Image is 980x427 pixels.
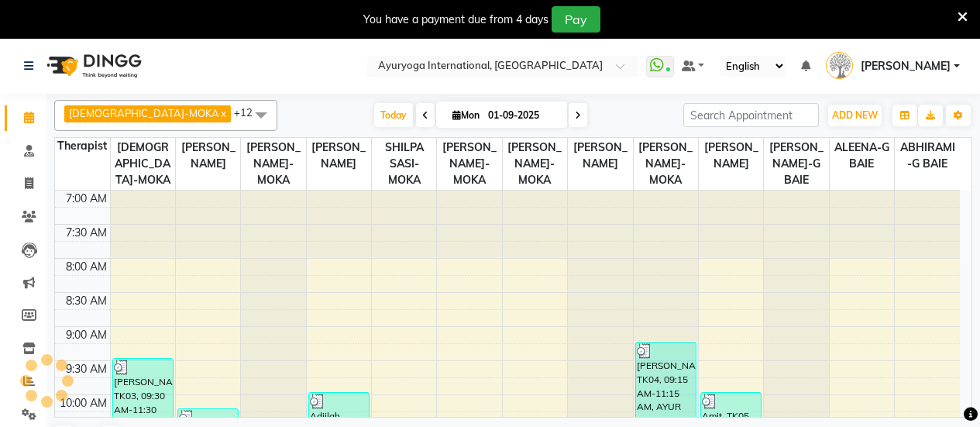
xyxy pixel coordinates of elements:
input: 2025-09-01 [483,104,561,127]
span: [PERSON_NAME] [176,138,240,174]
button: Pay [552,6,600,33]
span: ALEENA-G BAIE [830,138,894,174]
span: [PERSON_NAME] [568,138,632,174]
div: 7:30 AM [63,225,110,241]
span: Today [374,103,413,127]
span: [PERSON_NAME]-MOKA [241,138,305,190]
span: [PERSON_NAME] [307,138,371,174]
div: 9:00 AM [63,327,110,343]
div: 10:00 AM [57,395,110,412]
div: 9:30 AM [63,361,110,377]
span: [PERSON_NAME]-G BAIE [764,138,828,190]
div: Therapist [55,138,110,154]
span: [DEMOGRAPHIC_DATA]-MOKA [69,107,219,119]
a: x [219,107,226,119]
img: logo [40,44,146,88]
span: SHILPA SASI-MOKA [372,138,436,190]
span: [PERSON_NAME]-MOKA [634,138,698,190]
span: ABHIRAMI-G BAIE [895,138,960,174]
span: [PERSON_NAME] [861,58,951,74]
div: 8:00 AM [63,259,110,275]
div: 7:00 AM [63,191,110,207]
img: Dr ADARSH THAIKKADATH [826,52,853,79]
button: ADD NEW [828,105,882,126]
span: [PERSON_NAME]-MOKA [437,138,501,190]
span: Mon [449,109,483,121]
span: ADD NEW [832,109,878,121]
span: [PERSON_NAME]-MOKA [503,138,567,190]
span: [DEMOGRAPHIC_DATA]-MOKA [111,138,175,190]
span: +12 [234,106,264,119]
div: You have a payment due from 4 days [363,12,548,28]
div: 8:30 AM [63,293,110,309]
input: Search Appointment [683,103,819,127]
span: [PERSON_NAME] [699,138,763,174]
div: Adiilah, TK22, 10:00 AM-10:30 AM, Consultation with [PERSON_NAME] at [GEOGRAPHIC_DATA] [309,393,369,424]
